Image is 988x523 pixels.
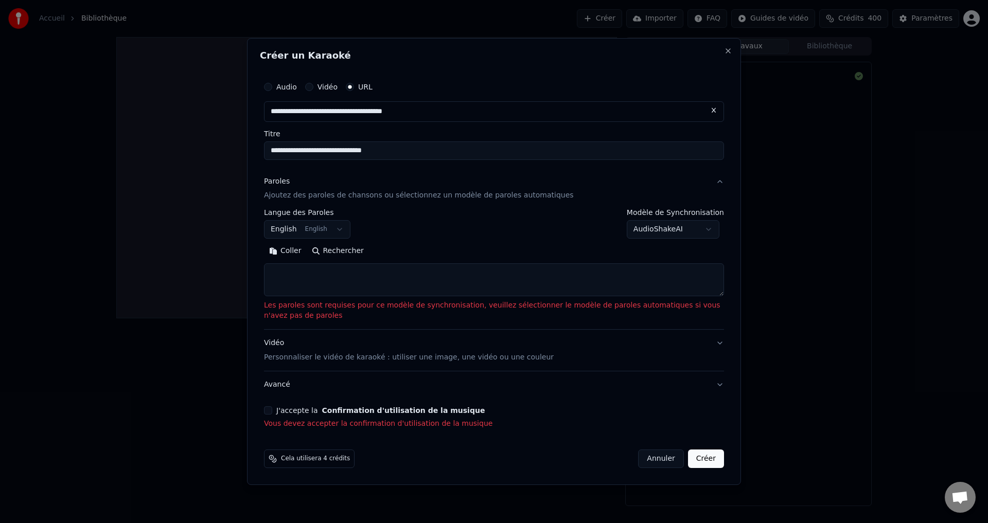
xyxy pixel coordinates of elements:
p: Ajoutez des paroles de chansons ou sélectionnez un modèle de paroles automatiques [264,191,574,201]
label: URL [358,83,373,91]
button: Coller [264,243,307,260]
label: J'accepte la [276,407,485,414]
p: Les paroles sont requises pour ce modèle de synchronisation, veuillez sélectionner le modèle de p... [264,301,724,321]
div: Vidéo [264,338,554,363]
button: VidéoPersonnaliser le vidéo de karaoké : utiliser une image, une vidéo ou une couleur [264,330,724,371]
span: Cela utilisera 4 crédits [281,455,350,463]
div: ParolesAjoutez des paroles de chansons ou sélectionnez un modèle de paroles automatiques [264,209,724,330]
button: Rechercher [307,243,369,260]
p: Personnaliser le vidéo de karaoké : utiliser une image, une vidéo ou une couleur [264,352,554,363]
label: Modèle de Synchronisation [627,209,724,217]
button: ParolesAjoutez des paroles de chansons ou sélectionnez un modèle de paroles automatiques [264,168,724,209]
label: Audio [276,83,297,91]
button: Avancé [264,371,724,398]
h2: Créer un Karaoké [260,51,728,60]
label: Titre [264,130,724,137]
label: Langue des Paroles [264,209,350,217]
button: Annuler [638,449,683,468]
button: J'accepte la [322,407,485,414]
label: Vidéo [317,83,338,91]
p: Vous devez accepter la confirmation d'utilisation de la musique [264,419,724,429]
div: Paroles [264,176,290,187]
button: Créer [688,449,724,468]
